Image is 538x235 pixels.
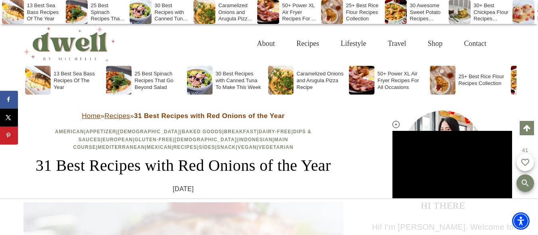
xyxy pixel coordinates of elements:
strong: 31 Best Recipes with Red Onions of the Year [134,112,285,120]
a: [DEMOGRAPHIC_DATA] [175,137,237,142]
a: Vegetarian [258,144,294,150]
a: Snack [217,144,236,150]
a: Scroll to top [520,121,534,135]
iframe: Advertisement [205,207,333,227]
span: | | | | | | | | | | | | | | | | | | [55,129,311,150]
h1: 31 Best Recipes with Red Onions of the Year [24,154,343,178]
img: DWELL by michelle [24,25,115,62]
a: European [102,137,133,142]
a: Main Course [73,137,288,150]
a: Indonesian [238,137,272,142]
a: Dips & Sauces [79,129,311,142]
a: Baked Goods [182,129,223,134]
a: Recipes [173,144,197,150]
a: Mediterranean [98,144,145,150]
a: Vegan [238,144,257,150]
a: Home [82,112,101,120]
a: [DEMOGRAPHIC_DATA] [118,129,180,134]
div: Accessibility Menu [512,212,530,230]
a: Recipes [104,112,130,120]
span: » » [82,112,285,120]
nav: Primary Navigation [246,31,497,57]
time: [DATE] [173,184,194,194]
a: Gluten-Free [134,137,173,142]
a: Dairy-Free [258,129,291,134]
a: About [246,31,286,57]
a: Appetizer [86,129,116,134]
a: Sides [199,144,215,150]
a: Mexican [147,144,171,150]
a: American [55,129,84,134]
a: Breakfast [224,129,257,134]
a: Recipes [286,31,330,57]
a: Lifestyle [330,31,377,57]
